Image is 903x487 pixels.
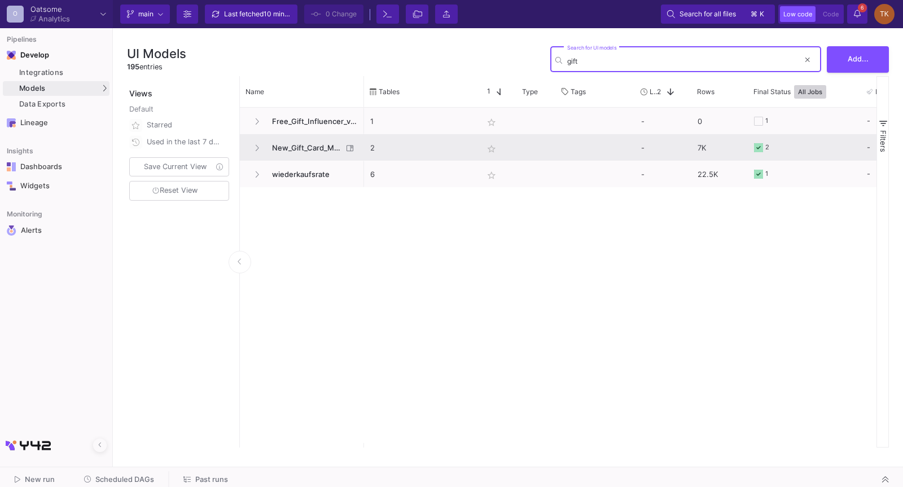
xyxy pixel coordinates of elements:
[3,65,109,80] a: Integrations
[21,225,94,236] div: Alerts
[7,118,16,127] img: Navigation icon
[747,7,769,21] button: ⌘k
[370,135,471,161] p: 2
[20,51,37,60] div: Develop
[874,4,895,24] div: TK
[3,46,109,64] mat-expansion-panel-header: Navigation iconDevelop
[3,221,109,240] a: Navigation iconAlerts
[760,7,764,21] span: k
[523,115,534,127] img: UI Model
[265,108,358,135] span: Free_Gift_Influencer_vs__Other
[3,114,109,132] a: Navigation iconLineage
[147,134,222,150] div: Used in the last 7 days
[7,51,16,60] img: Navigation icon
[3,177,109,195] a: Navigation iconWidgets
[780,6,816,22] button: Low code
[567,57,799,65] input: Search for name, tables, ...
[823,10,839,18] span: Code
[129,104,231,117] div: Default
[794,85,826,99] button: All Jobs
[205,5,297,24] button: Last fetched10 minutes ago
[485,116,498,129] mat-icon: star_border
[765,134,769,161] div: 2
[827,46,889,73] button: Add...
[95,475,154,484] span: Scheduled DAGs
[147,117,222,134] div: Starred
[7,162,16,171] img: Navigation icon
[7,181,16,191] img: Navigation icon
[753,79,845,104] div: Final Status
[265,161,358,188] span: wiederkaufsrate
[138,6,154,23] span: main
[657,87,661,96] span: 2
[129,157,229,176] button: Save Current View
[858,3,867,12] span: 6
[485,169,498,182] mat-icon: star_border
[127,61,186,72] div: entries
[127,63,139,71] span: 195
[691,161,748,187] div: 22.5K
[370,161,471,188] p: 6
[848,55,869,63] span: Add...
[127,46,186,61] h3: UI Models
[19,68,107,77] div: Integrations
[127,117,231,134] button: Starred
[25,475,55,484] span: New run
[20,181,94,191] div: Widgets
[7,6,24,23] div: O
[523,141,534,153] img: UI Model
[571,87,586,96] span: Tags
[120,5,170,24] button: main
[485,142,498,156] mat-icon: star_border
[819,6,842,22] button: Code
[783,10,812,18] span: Low code
[697,87,714,96] span: Rows
[38,15,70,23] div: Analytics
[879,130,888,152] span: Filters
[129,181,229,201] button: Reset View
[751,7,757,21] span: ⌘
[379,87,400,96] span: Tables
[30,6,70,13] div: Oatsome
[7,225,16,236] img: Navigation icon
[264,10,312,18] span: 10 minutes ago
[635,134,691,161] div: -
[483,87,490,97] span: 1
[650,87,657,96] span: Last Used
[3,158,109,176] a: Navigation iconDashboards
[144,162,207,171] span: Save Current View
[127,134,231,150] button: Used in the last 7 days
[224,6,292,23] div: Last fetched
[246,87,264,96] span: Name
[847,5,867,24] button: 6
[19,100,107,109] div: Data Exports
[765,108,768,134] div: 1
[19,84,46,93] span: Models
[3,97,109,112] a: Data Exports
[691,108,748,134] div: 0
[871,4,895,24] button: TK
[523,168,534,180] img: UI Model
[765,161,768,187] div: 1
[265,135,343,161] span: New_Gift_Card_Model
[691,134,748,161] div: 7K
[20,118,94,127] div: Lineage
[661,5,775,24] button: Search for all files⌘k
[635,108,691,134] div: -
[20,162,94,171] div: Dashboards
[195,475,228,484] span: Past runs
[522,87,538,96] span: Type
[635,161,691,187] div: -
[127,76,234,99] div: Views
[152,186,198,194] span: Reset View
[680,6,736,23] span: Search for all files
[875,87,901,96] span: Data Tests
[370,108,471,135] p: 1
